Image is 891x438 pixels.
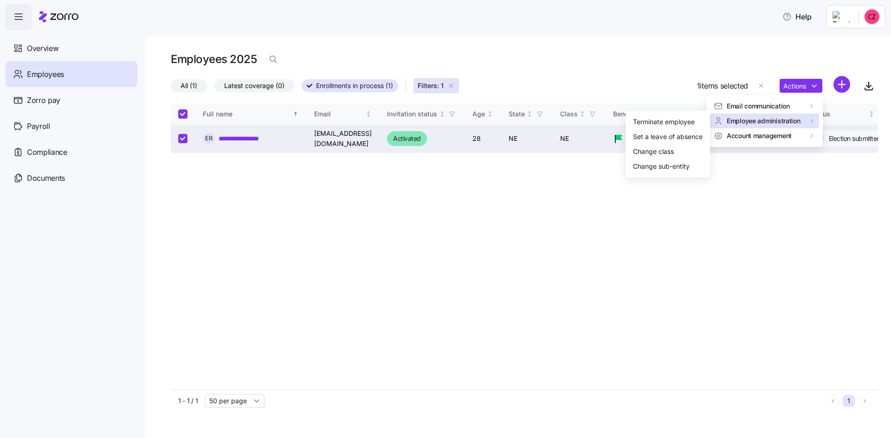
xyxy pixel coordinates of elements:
[393,133,421,144] span: Activated
[307,125,380,153] td: [EMAIL_ADDRESS][DOMAIN_NAME]
[178,134,187,143] input: Select record 1
[727,102,790,111] span: Email communication
[826,134,881,143] span: Election submitted
[501,125,553,153] td: NE
[727,131,792,140] span: Account management
[633,146,674,157] div: Change class
[553,125,606,153] td: NE
[633,161,690,171] div: Change sub-entity
[633,117,695,127] div: Terminate employee
[465,125,501,153] td: 28
[205,135,213,141] span: E R
[727,116,801,126] span: Employee administration
[633,132,703,142] div: Set a leave of absence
